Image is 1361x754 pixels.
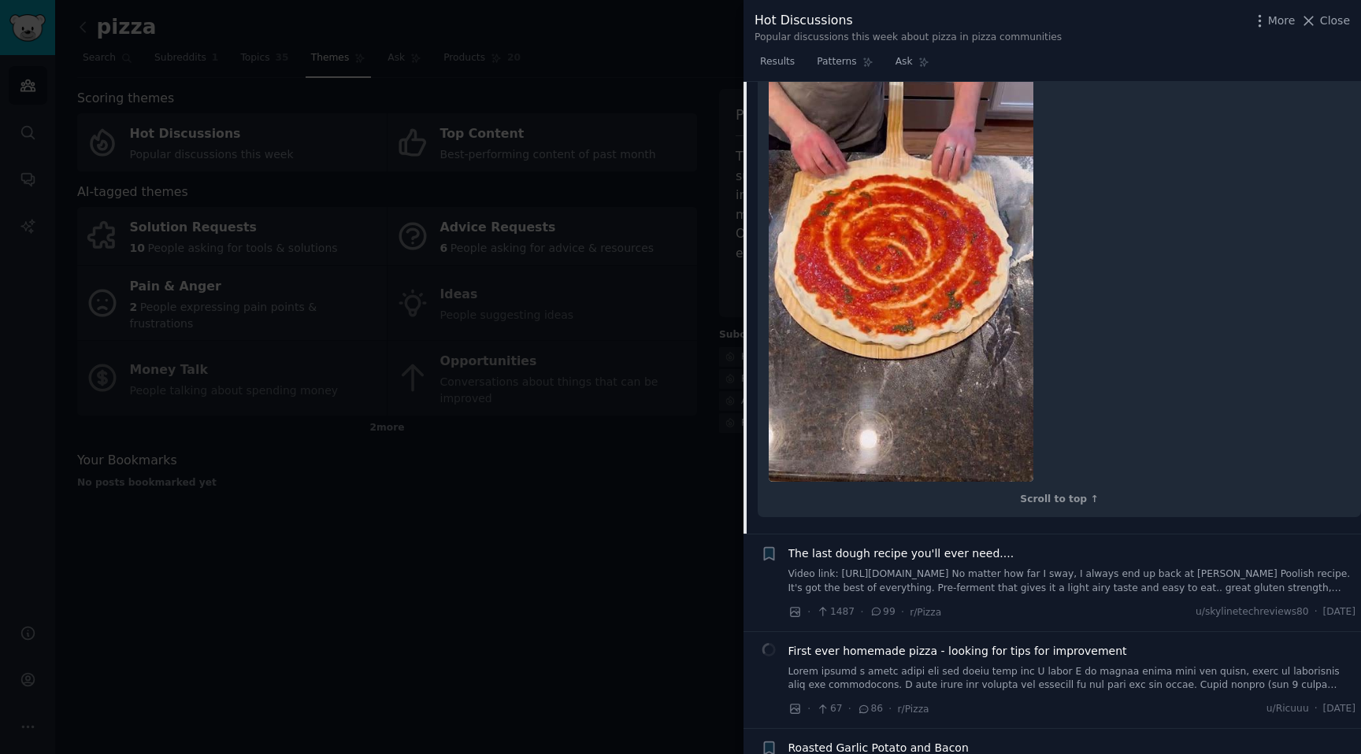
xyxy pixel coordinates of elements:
[788,665,1356,693] a: Lorem ipsumd s ametc adipi eli sed doeiu temp inc U labor E do magnaa enima mini ven quisn, exerc...
[1323,702,1355,716] span: [DATE]
[755,11,1062,31] div: Hot Discussions
[901,604,904,620] span: ·
[896,55,913,69] span: Ask
[1196,605,1309,619] span: u/skylinetechreviews80
[817,55,856,69] span: Patterns
[1300,13,1350,29] button: Close
[769,12,1033,482] img: New job at busy pizza shop, need stretching tips
[755,31,1062,45] div: Popular discussions this week about pizza in pizza communities
[1320,13,1350,29] span: Close
[788,643,1127,660] a: First ever homemade pizza - looking for tips for improvement
[890,50,935,82] a: Ask
[857,702,883,716] span: 86
[888,700,892,717] span: ·
[811,50,878,82] a: Patterns
[870,605,896,619] span: 99
[1315,605,1318,619] span: ·
[807,700,810,717] span: ·
[788,545,1014,562] a: The last dough recipe you'll ever need....
[760,55,795,69] span: Results
[848,700,851,717] span: ·
[1268,13,1296,29] span: More
[860,604,863,620] span: ·
[816,702,842,716] span: 67
[898,704,929,715] span: r/Pizza
[910,607,941,618] span: r/Pizza
[807,604,810,620] span: ·
[1323,605,1355,619] span: [DATE]
[755,50,800,82] a: Results
[816,605,855,619] span: 1487
[769,493,1350,507] div: Scroll to top ↑
[1266,702,1309,716] span: u/Ricuuu
[788,567,1356,595] a: Video link: [URL][DOMAIN_NAME] No matter how far I sway, I always end up back at [PERSON_NAME] Po...
[1315,702,1318,716] span: ·
[1252,13,1296,29] button: More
